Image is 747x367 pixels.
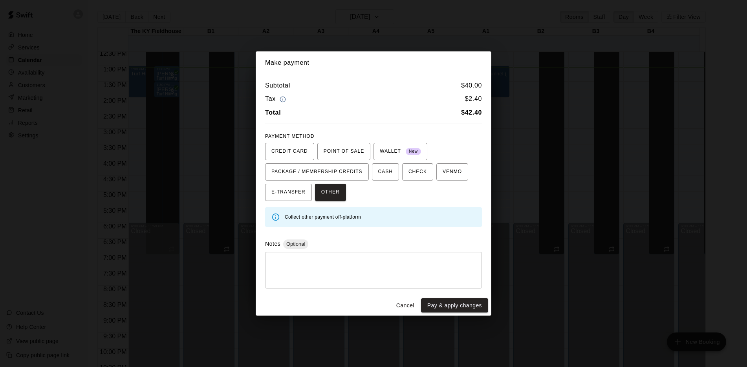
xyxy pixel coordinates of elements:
[265,94,288,104] h6: Tax
[271,186,306,199] span: E-TRANSFER
[265,241,280,247] label: Notes
[265,133,314,139] span: PAYMENT METHOD
[373,143,427,160] button: WALLET New
[321,186,340,199] span: OTHER
[402,163,433,181] button: CHECK
[265,109,281,116] b: Total
[461,80,482,91] h6: $ 40.00
[461,109,482,116] b: $ 42.40
[380,145,421,158] span: WALLET
[408,166,427,178] span: CHECK
[256,51,491,74] h2: Make payment
[285,214,361,220] span: Collect other payment off-platform
[393,298,418,313] button: Cancel
[421,298,488,313] button: Pay & apply changes
[406,146,421,157] span: New
[265,143,314,160] button: CREDIT CARD
[271,145,308,158] span: CREDIT CARD
[317,143,370,160] button: POINT OF SALE
[265,163,369,181] button: PACKAGE / MEMBERSHIP CREDITS
[271,166,363,178] span: PACKAGE / MEMBERSHIP CREDITS
[324,145,364,158] span: POINT OF SALE
[465,94,482,104] h6: $ 2.40
[265,184,312,201] button: E-TRANSFER
[315,184,346,201] button: OTHER
[283,241,308,247] span: Optional
[443,166,462,178] span: VENMO
[265,80,290,91] h6: Subtotal
[436,163,468,181] button: VENMO
[378,166,393,178] span: CASH
[372,163,399,181] button: CASH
